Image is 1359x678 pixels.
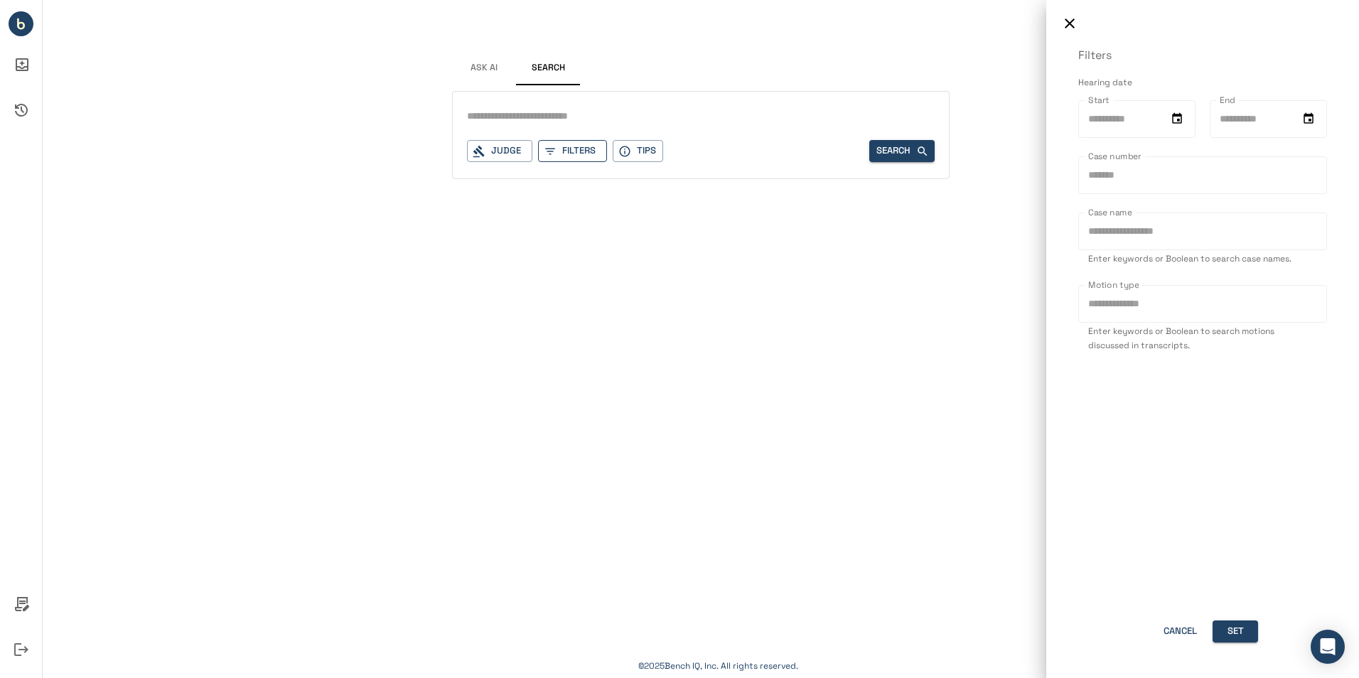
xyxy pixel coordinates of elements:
[1169,110,1186,127] button: Choose date
[1157,620,1203,642] button: Cancel
[1088,325,1317,353] p: Enter keywords or Boolean to search motions discussed in transcripts.
[1311,630,1345,664] div: Open Intercom Messenger
[1088,252,1317,267] p: Enter keywords or Boolean to search case names.
[1078,77,1132,88] span: Hearing date
[1220,94,1235,106] label: End
[1078,47,1327,64] p: Filters
[1088,279,1139,291] label: Motion type
[1088,206,1132,218] label: Case name
[1088,94,1109,106] label: Start
[1213,620,1258,642] button: Set
[1088,150,1141,162] label: Case number
[1300,110,1317,127] button: Choose date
